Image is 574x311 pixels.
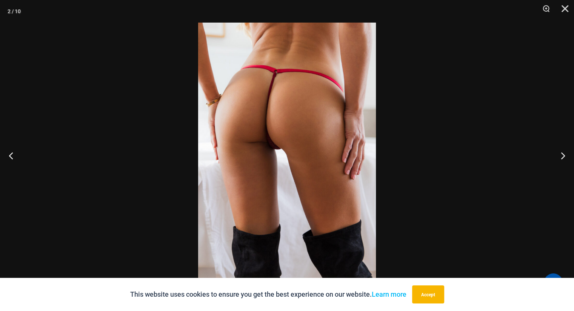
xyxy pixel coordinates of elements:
[412,285,444,303] button: Accept
[198,23,376,288] img: Guilty Pleasures Red 689 Micro 02
[130,289,406,300] p: This website uses cookies to ensure you get the best experience on our website.
[372,290,406,298] a: Learn more
[546,137,574,174] button: Next
[8,6,21,17] div: 2 / 10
